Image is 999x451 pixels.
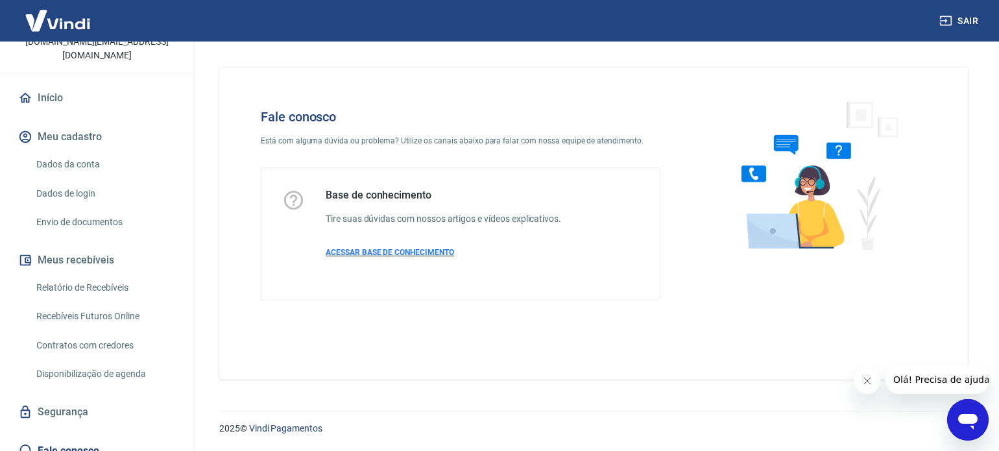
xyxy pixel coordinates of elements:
[16,123,178,151] button: Meu cadastro
[261,135,660,147] p: Está com alguma dúvida ou problema? Utilize os canais abaixo para falar com nossa equipe de atend...
[885,365,989,394] iframe: Mensagem da empresa
[261,109,660,125] h4: Fale conosco
[716,88,913,262] img: Fale conosco
[16,1,100,40] img: Vindi
[947,399,989,441] iframe: Botão para abrir a janela de mensagens
[31,209,178,236] a: Envio de documentos
[16,398,178,426] a: Segurança
[31,332,178,359] a: Contratos com credores
[8,9,109,19] span: Olá! Precisa de ajuda?
[937,9,983,33] button: Sair
[10,35,184,62] p: [DOMAIN_NAME][EMAIL_ADDRESS][DOMAIN_NAME]
[31,274,178,301] a: Relatório de Recebíveis
[326,212,561,226] h6: Tire suas dúvidas com nossos artigos e vídeos explicativos.
[16,246,178,274] button: Meus recebíveis
[326,189,561,202] h5: Base de conhecimento
[249,423,322,433] a: Vindi Pagamentos
[326,247,561,258] a: ACESSAR BASE DE CONHECIMENTO
[16,84,178,112] a: Início
[31,180,178,207] a: Dados de login
[31,303,178,330] a: Recebíveis Futuros Online
[219,422,968,435] p: 2025 ©
[31,361,178,387] a: Disponibilização de agenda
[854,368,880,394] iframe: Fechar mensagem
[326,248,454,257] span: ACESSAR BASE DE CONHECIMENTO
[31,151,178,178] a: Dados da conta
